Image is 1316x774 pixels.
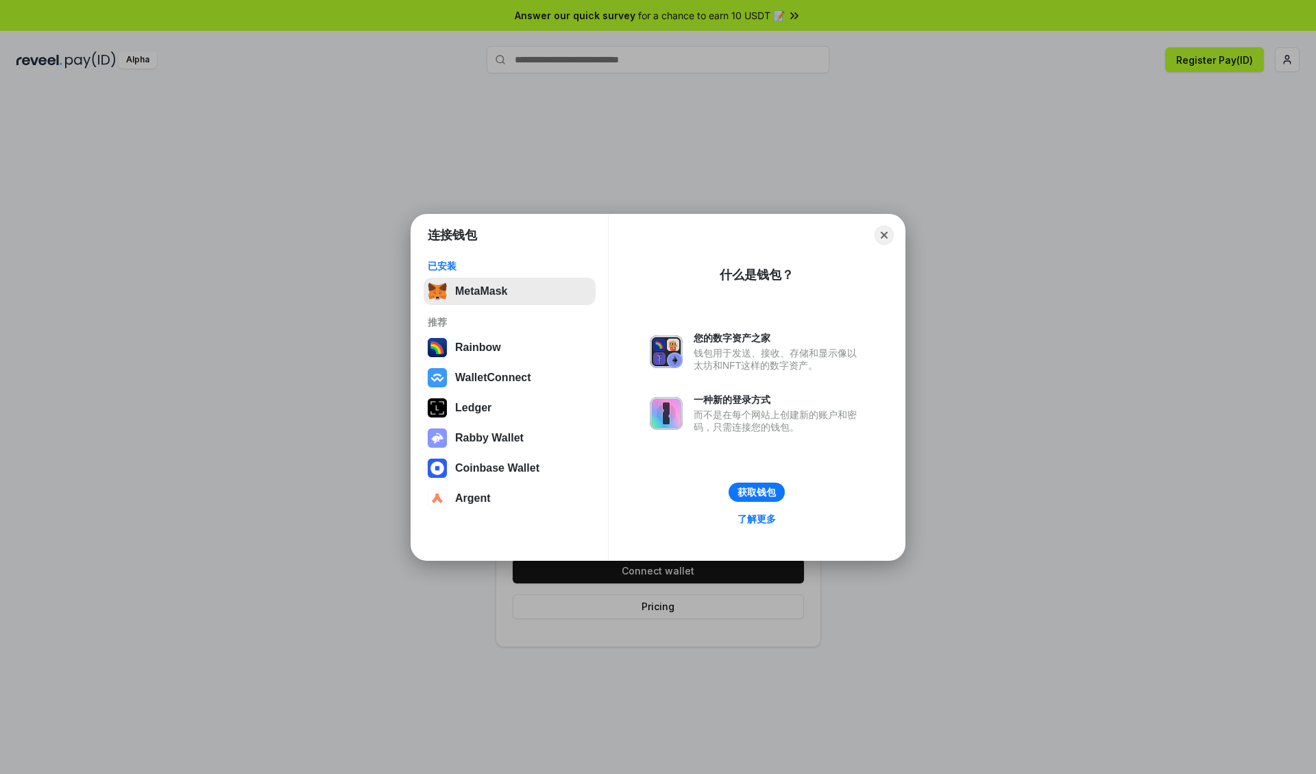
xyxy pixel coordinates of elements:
[694,409,864,433] div: 而不是在每个网站上创建新的账户和密码，只需连接您的钱包。
[428,227,477,243] h1: 连接钱包
[424,485,596,512] button: Argent
[738,486,776,498] div: 获取钱包
[455,432,524,444] div: Rabby Wallet
[428,368,447,387] img: svg+xml,%3Csvg%20width%3D%2228%22%20height%3D%2228%22%20viewBox%3D%220%200%2028%2028%22%20fill%3D...
[428,316,592,328] div: 推荐
[424,455,596,482] button: Coinbase Wallet
[455,341,501,354] div: Rainbow
[720,267,794,283] div: 什么是钱包？
[424,278,596,305] button: MetaMask
[729,483,785,502] button: 获取钱包
[428,489,447,508] img: svg+xml,%3Csvg%20width%3D%2228%22%20height%3D%2228%22%20viewBox%3D%220%200%2028%2028%22%20fill%3D...
[428,338,447,357] img: svg+xml,%3Csvg%20width%3D%22120%22%20height%3D%22120%22%20viewBox%3D%220%200%20120%20120%22%20fil...
[875,226,894,245] button: Close
[729,510,784,528] a: 了解更多
[455,402,491,414] div: Ledger
[424,334,596,361] button: Rainbow
[424,364,596,391] button: WalletConnect
[650,335,683,368] img: svg+xml,%3Csvg%20xmlns%3D%22http%3A%2F%2Fwww.w3.org%2F2000%2Fsvg%22%20fill%3D%22none%22%20viewBox...
[455,492,491,505] div: Argent
[428,260,592,272] div: 已安装
[428,282,447,301] img: svg+xml,%3Csvg%20fill%3D%22none%22%20height%3D%2233%22%20viewBox%3D%220%200%2035%2033%22%20width%...
[424,394,596,422] button: Ledger
[455,285,507,298] div: MetaMask
[650,397,683,430] img: svg+xml,%3Csvg%20xmlns%3D%22http%3A%2F%2Fwww.w3.org%2F2000%2Fsvg%22%20fill%3D%22none%22%20viewBox...
[455,372,531,384] div: WalletConnect
[428,398,447,418] img: svg+xml,%3Csvg%20xmlns%3D%22http%3A%2F%2Fwww.w3.org%2F2000%2Fsvg%22%20width%3D%2228%22%20height%3...
[424,424,596,452] button: Rabby Wallet
[428,428,447,448] img: svg+xml,%3Csvg%20xmlns%3D%22http%3A%2F%2Fwww.w3.org%2F2000%2Fsvg%22%20fill%3D%22none%22%20viewBox...
[694,347,864,372] div: 钱包用于发送、接收、存储和显示像以太坊和NFT这样的数字资产。
[694,394,864,406] div: 一种新的登录方式
[428,459,447,478] img: svg+xml,%3Csvg%20width%3D%2228%22%20height%3D%2228%22%20viewBox%3D%220%200%2028%2028%22%20fill%3D...
[694,332,864,344] div: 您的数字资产之家
[455,462,539,474] div: Coinbase Wallet
[738,513,776,525] div: 了解更多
